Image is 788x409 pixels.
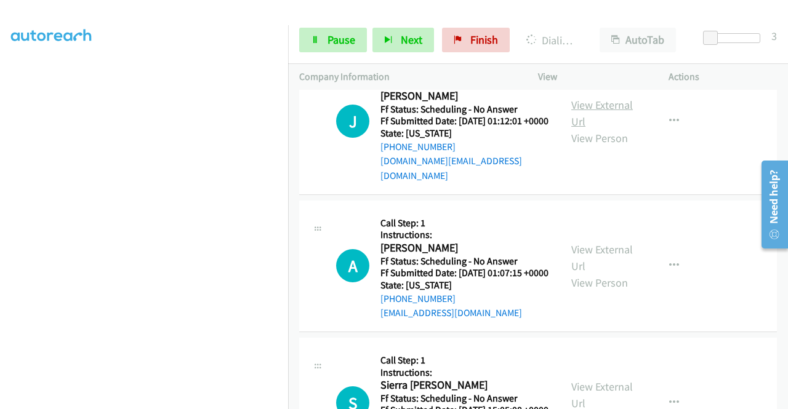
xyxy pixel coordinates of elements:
h5: Ff Submitted Date: [DATE] 01:07:15 +0000 [380,267,549,279]
h5: Call Step: 1 [380,217,549,229]
p: Company Information [299,69,516,84]
a: View External Url [571,98,633,129]
a: Pause [299,28,367,52]
a: Finish [442,28,510,52]
a: View Person [571,131,628,145]
button: Next [372,28,434,52]
h5: Instructions: [380,367,549,379]
iframe: Resource Center [753,156,788,253]
h5: Ff Status: Scheduling - No Answer [380,392,549,405]
h2: [PERSON_NAME] [380,89,545,103]
div: The call is yet to be attempted [336,105,369,138]
h5: Ff Status: Scheduling - No Answer [380,103,549,116]
h5: State: [US_STATE] [380,127,549,140]
h5: Call Step: 1 [380,354,549,367]
span: Finish [470,33,498,47]
h5: Instructions: [380,229,549,241]
span: Pause [328,33,355,47]
a: [PHONE_NUMBER] [380,293,456,304]
h5: State: [US_STATE] [380,279,549,292]
div: The call is yet to be attempted [336,249,369,282]
button: AutoTab [600,28,676,52]
span: Next [401,33,422,47]
p: Actions [669,69,777,84]
a: [EMAIL_ADDRESS][DOMAIN_NAME] [380,307,522,319]
h2: Sierra [PERSON_NAME] [380,378,549,392]
h5: Ff Status: Scheduling - No Answer [380,255,549,268]
h1: A [336,249,369,282]
a: [DOMAIN_NAME][EMAIL_ADDRESS][DOMAIN_NAME] [380,155,522,181]
a: View External Url [571,242,633,273]
h2: [PERSON_NAME] [380,241,545,255]
div: 3 [771,28,777,44]
a: [PHONE_NUMBER] [380,141,456,153]
h5: Ff Submitted Date: [DATE] 01:12:01 +0000 [380,115,549,127]
p: View [538,69,646,84]
a: View Person [571,276,628,290]
h1: J [336,105,369,138]
p: Dialing [PERSON_NAME] [526,32,577,49]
